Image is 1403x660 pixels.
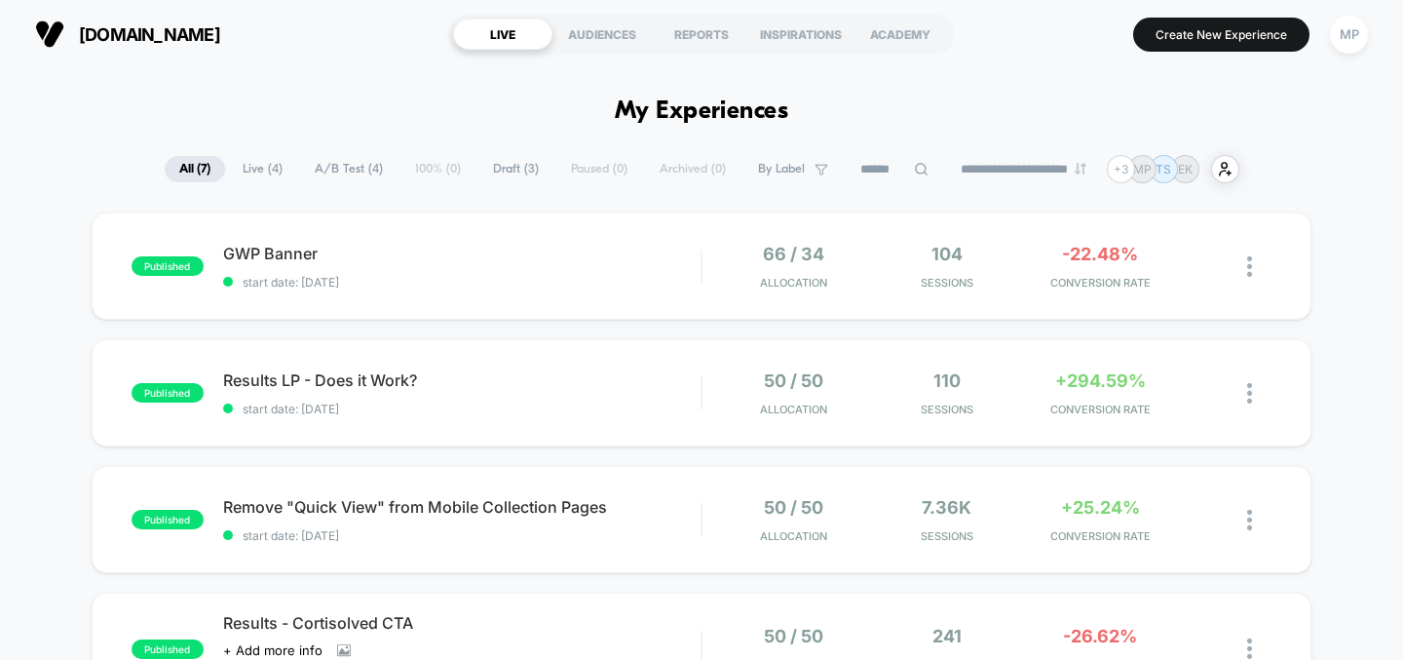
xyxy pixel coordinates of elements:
[760,529,827,543] span: Allocation
[1029,276,1172,290] span: CONVERSION RATE
[764,497,823,518] span: 50 / 50
[1178,162,1193,176] p: EK
[875,276,1018,290] span: Sessions
[1133,18,1309,52] button: Create New Experience
[165,156,225,182] span: All ( 7 )
[223,497,701,517] span: Remove "Quick View" from Mobile Collection Pages
[478,156,553,182] span: Draft ( 3 )
[132,383,204,403] span: published
[79,24,220,45] span: [DOMAIN_NAME]
[875,403,1018,416] span: Sessions
[1062,244,1138,264] span: -22.48%
[932,626,962,646] span: 241
[760,276,827,290] span: Allocation
[453,19,552,50] div: LIVE
[1063,626,1137,646] span: -26.62%
[223,244,701,263] span: GWP Banner
[758,162,805,176] span: By Label
[223,370,701,390] span: Results LP - Does it Work?
[931,244,963,264] span: 104
[763,244,824,264] span: 66 / 34
[223,275,701,290] span: start date: [DATE]
[223,402,701,416] span: start date: [DATE]
[132,510,204,529] span: published
[615,97,789,126] h1: My Experiences
[132,640,204,659] span: published
[1029,403,1172,416] span: CONVERSION RATE
[1247,639,1252,659] img: close
[1156,162,1171,176] p: TS
[228,156,297,182] span: Live ( 4 )
[1055,370,1146,391] span: +294.59%
[764,370,823,391] span: 50 / 50
[1247,383,1252,404] img: close
[652,19,751,50] div: REPORTS
[1107,155,1135,183] div: + 3
[1061,497,1140,518] span: +25.24%
[223,528,701,543] span: start date: [DATE]
[1330,16,1368,54] div: MP
[35,19,64,49] img: Visually logo
[1247,510,1252,530] img: close
[223,642,322,658] span: + Add more info
[29,19,226,50] button: [DOMAIN_NAME]
[132,256,204,276] span: published
[1133,162,1152,176] p: MP
[552,19,652,50] div: AUDIENCES
[933,370,961,391] span: 110
[751,19,851,50] div: INSPIRATIONS
[300,156,398,182] span: A/B Test ( 4 )
[851,19,950,50] div: ACADEMY
[764,626,823,646] span: 50 / 50
[760,403,827,416] span: Allocation
[1029,529,1172,543] span: CONVERSION RATE
[223,613,701,633] span: Results - Cortisolved CTA
[1247,256,1252,277] img: close
[922,497,971,518] span: 7.36k
[1075,163,1086,175] img: end
[875,529,1018,543] span: Sessions
[1324,15,1374,55] button: MP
